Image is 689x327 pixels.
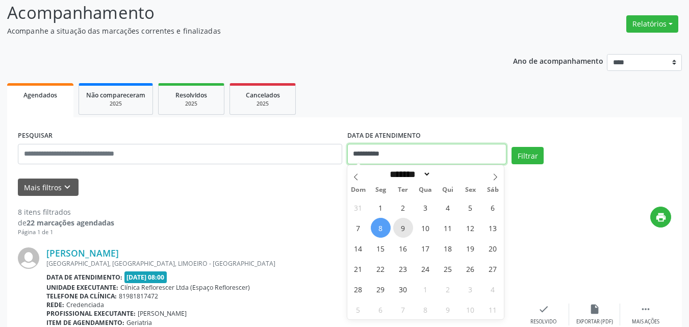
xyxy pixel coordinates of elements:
span: Setembro 20, 2025 [483,238,503,258]
span: Setembro 18, 2025 [438,238,458,258]
div: 2025 [86,100,145,108]
input: Year [431,169,465,180]
span: Setembro 29, 2025 [371,279,391,299]
span: Setembro 11, 2025 [438,218,458,238]
span: Setembro 17, 2025 [416,238,436,258]
span: Setembro 30, 2025 [393,279,413,299]
i:  [640,304,651,315]
span: Setembro 19, 2025 [461,238,480,258]
span: Setembro 8, 2025 [371,218,391,238]
div: de [18,217,114,228]
span: Setembro 1, 2025 [371,197,391,217]
span: Ter [392,187,414,193]
span: Não compareceram [86,91,145,99]
span: 81981817472 [119,292,158,300]
span: Setembro 26, 2025 [461,259,480,279]
span: Setembro 14, 2025 [348,238,368,258]
span: Setembro 4, 2025 [438,197,458,217]
span: Setembro 27, 2025 [483,259,503,279]
span: Outubro 7, 2025 [393,299,413,319]
span: Setembro 13, 2025 [483,218,503,238]
span: Sex [459,187,481,193]
b: Data de atendimento: [46,273,122,282]
span: Setembro 5, 2025 [461,197,480,217]
span: Seg [369,187,392,193]
b: Unidade executante: [46,283,118,292]
span: Cancelados [246,91,280,99]
strong: 22 marcações agendadas [27,218,114,228]
button: Relatórios [626,15,678,33]
span: Outubro 1, 2025 [416,279,436,299]
span: Setembro 22, 2025 [371,259,391,279]
span: Outubro 8, 2025 [416,299,436,319]
span: Outubro 9, 2025 [438,299,458,319]
label: DATA DE ATENDIMENTO [347,128,421,144]
span: Agendados [23,91,57,99]
span: Setembro 28, 2025 [348,279,368,299]
span: Geriatria [126,318,152,327]
label: PESQUISAR [18,128,53,144]
div: Mais ações [632,318,659,325]
span: Outubro 11, 2025 [483,299,503,319]
span: Outubro 10, 2025 [461,299,480,319]
span: Outubro 3, 2025 [461,279,480,299]
div: Página 1 de 1 [18,228,114,237]
span: Setembro 2, 2025 [393,197,413,217]
div: 8 itens filtrados [18,207,114,217]
div: Resolvido [530,318,556,325]
span: Setembro 12, 2025 [461,218,480,238]
button: Mais filtroskeyboard_arrow_down [18,179,79,196]
span: Outubro 2, 2025 [438,279,458,299]
i: keyboard_arrow_down [62,182,73,193]
p: Ano de acompanhamento [513,54,603,67]
span: Setembro 24, 2025 [416,259,436,279]
span: Setembro 21, 2025 [348,259,368,279]
span: Sáb [481,187,504,193]
span: Outubro 6, 2025 [371,299,391,319]
span: Resolvidos [175,91,207,99]
div: 2025 [237,100,288,108]
span: Setembro 3, 2025 [416,197,436,217]
button: Filtrar [512,147,544,164]
span: Setembro 10, 2025 [416,218,436,238]
span: Setembro 16, 2025 [393,238,413,258]
span: [DATE] 08:00 [124,271,167,283]
p: Acompanhe a situação das marcações correntes e finalizadas [7,26,479,36]
div: 2025 [166,100,217,108]
i: check [538,304,549,315]
b: Rede: [46,300,64,309]
span: Setembro 25, 2025 [438,259,458,279]
select: Month [387,169,431,180]
span: [PERSON_NAME] [138,309,187,318]
span: Outubro 4, 2025 [483,279,503,299]
span: Dom [347,187,370,193]
span: Clínica Reflorescer Ltda (Espaço Reflorescer) [120,283,250,292]
span: Setembro 23, 2025 [393,259,413,279]
span: Credenciada [66,300,104,309]
b: Profissional executante: [46,309,136,318]
span: Setembro 9, 2025 [393,218,413,238]
span: Agosto 31, 2025 [348,197,368,217]
img: img [18,247,39,269]
a: [PERSON_NAME] [46,247,119,259]
span: Qui [437,187,459,193]
span: Qua [414,187,437,193]
i: print [655,212,667,223]
i: insert_drive_file [589,304,600,315]
span: Outubro 5, 2025 [348,299,368,319]
b: Item de agendamento: [46,318,124,327]
span: Setembro 15, 2025 [371,238,391,258]
div: Exportar (PDF) [576,318,613,325]
b: Telefone da clínica: [46,292,117,300]
button: print [650,207,671,228]
div: [GEOGRAPHIC_DATA], [GEOGRAPHIC_DATA], LIMOEIRO - [GEOGRAPHIC_DATA] [46,259,518,268]
span: Setembro 7, 2025 [348,218,368,238]
span: Setembro 6, 2025 [483,197,503,217]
